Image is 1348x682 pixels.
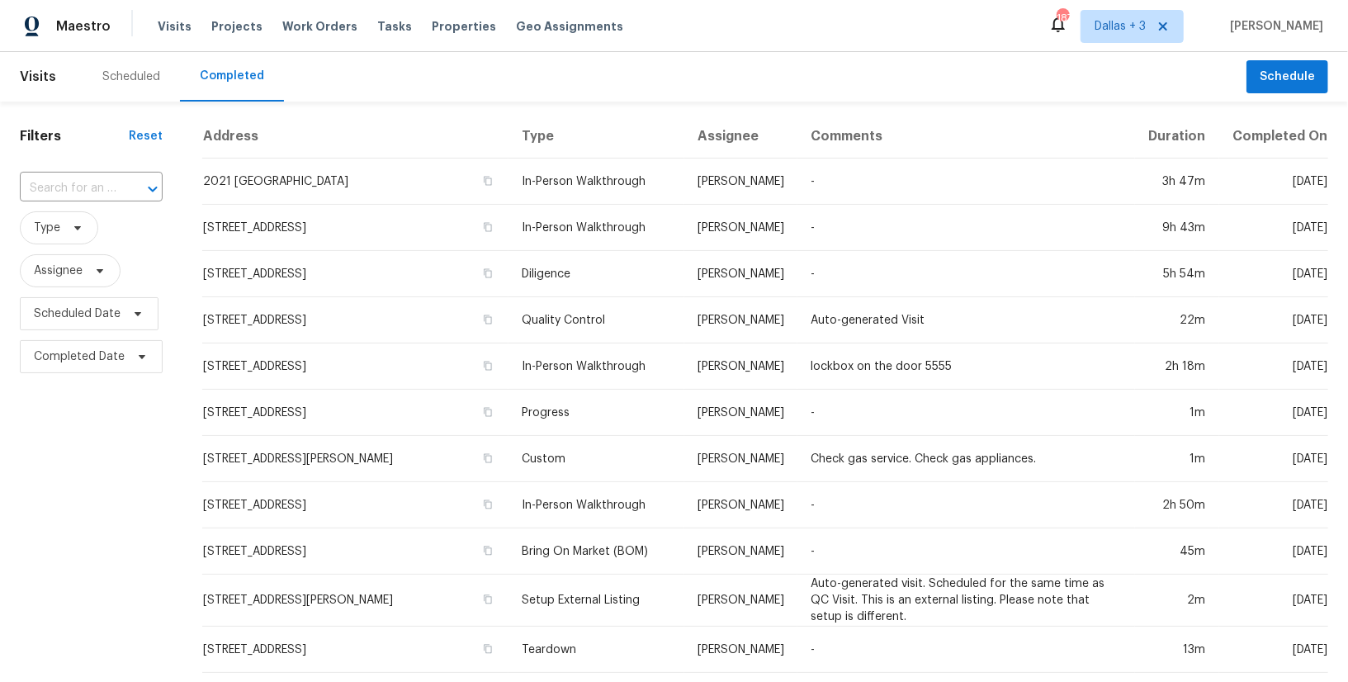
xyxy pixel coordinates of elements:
[202,205,508,251] td: [STREET_ADDRESS]
[797,482,1135,528] td: -
[516,18,623,35] span: Geo Assignments
[129,128,163,144] div: Reset
[684,627,797,673] td: [PERSON_NAME]
[1135,115,1218,159] th: Duration
[200,68,264,84] div: Completed
[432,18,496,35] span: Properties
[1219,627,1328,673] td: [DATE]
[508,482,684,528] td: In-Person Walkthrough
[377,21,412,32] span: Tasks
[480,497,495,512] button: Copy Address
[480,451,495,466] button: Copy Address
[202,528,508,575] td: [STREET_ADDRESS]
[480,543,495,558] button: Copy Address
[1095,18,1146,35] span: Dallas + 3
[1219,575,1328,627] td: [DATE]
[797,436,1135,482] td: Check gas service. Check gas appliances.
[684,528,797,575] td: [PERSON_NAME]
[684,251,797,297] td: [PERSON_NAME]
[1219,205,1328,251] td: [DATE]
[202,343,508,390] td: [STREET_ADDRESS]
[1135,436,1218,482] td: 1m
[480,642,495,656] button: Copy Address
[202,251,508,297] td: [STREET_ADDRESS]
[684,159,797,205] td: [PERSON_NAME]
[480,312,495,327] button: Copy Address
[1135,627,1218,673] td: 13m
[684,482,797,528] td: [PERSON_NAME]
[1135,343,1218,390] td: 2h 18m
[56,18,111,35] span: Maestro
[797,575,1135,627] td: Auto-generated visit. Scheduled for the same time as QC Visit. This is an external listing. Pleas...
[1219,343,1328,390] td: [DATE]
[20,176,116,201] input: Search for an address...
[508,115,684,159] th: Type
[1219,251,1328,297] td: [DATE]
[797,627,1135,673] td: -
[508,159,684,205] td: In-Person Walkthrough
[1057,10,1068,26] div: 187
[508,390,684,436] td: Progress
[34,263,83,279] span: Assignee
[480,220,495,234] button: Copy Address
[282,18,357,35] span: Work Orders
[684,436,797,482] td: [PERSON_NAME]
[480,592,495,607] button: Copy Address
[1246,60,1328,94] button: Schedule
[508,528,684,575] td: Bring On Market (BOM)
[34,305,121,322] span: Scheduled Date
[508,297,684,343] td: Quality Control
[508,205,684,251] td: In-Person Walkthrough
[1219,436,1328,482] td: [DATE]
[1135,251,1218,297] td: 5h 54m
[1223,18,1323,35] span: [PERSON_NAME]
[1135,528,1218,575] td: 45m
[797,390,1135,436] td: -
[202,297,508,343] td: [STREET_ADDRESS]
[508,251,684,297] td: Diligence
[1260,67,1315,88] span: Schedule
[684,343,797,390] td: [PERSON_NAME]
[508,575,684,627] td: Setup External Listing
[202,627,508,673] td: [STREET_ADDRESS]
[1219,390,1328,436] td: [DATE]
[480,358,495,373] button: Copy Address
[34,348,125,365] span: Completed Date
[102,69,160,85] div: Scheduled
[20,59,56,95] span: Visits
[684,297,797,343] td: [PERSON_NAME]
[34,220,60,236] span: Type
[1219,528,1328,575] td: [DATE]
[508,343,684,390] td: In-Person Walkthrough
[797,159,1135,205] td: -
[797,115,1135,159] th: Comments
[1135,390,1218,436] td: 1m
[202,159,508,205] td: 2021 [GEOGRAPHIC_DATA]
[158,18,192,35] span: Visits
[508,436,684,482] td: Custom
[1219,115,1328,159] th: Completed On
[1135,205,1218,251] td: 9h 43m
[797,297,1135,343] td: Auto-generated Visit
[797,343,1135,390] td: lockbox on the door 5555
[202,436,508,482] td: [STREET_ADDRESS][PERSON_NAME]
[1135,482,1218,528] td: 2h 50m
[797,251,1135,297] td: -
[508,627,684,673] td: Teardown
[1135,159,1218,205] td: 3h 47m
[20,128,129,144] h1: Filters
[1135,297,1218,343] td: 22m
[141,178,164,201] button: Open
[1135,575,1218,627] td: 2m
[202,482,508,528] td: [STREET_ADDRESS]
[684,115,797,159] th: Assignee
[480,405,495,419] button: Copy Address
[1219,482,1328,528] td: [DATE]
[480,173,495,188] button: Copy Address
[202,115,508,159] th: Address
[202,575,508,627] td: [STREET_ADDRESS][PERSON_NAME]
[684,390,797,436] td: [PERSON_NAME]
[1219,159,1328,205] td: [DATE]
[202,390,508,436] td: [STREET_ADDRESS]
[480,266,495,281] button: Copy Address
